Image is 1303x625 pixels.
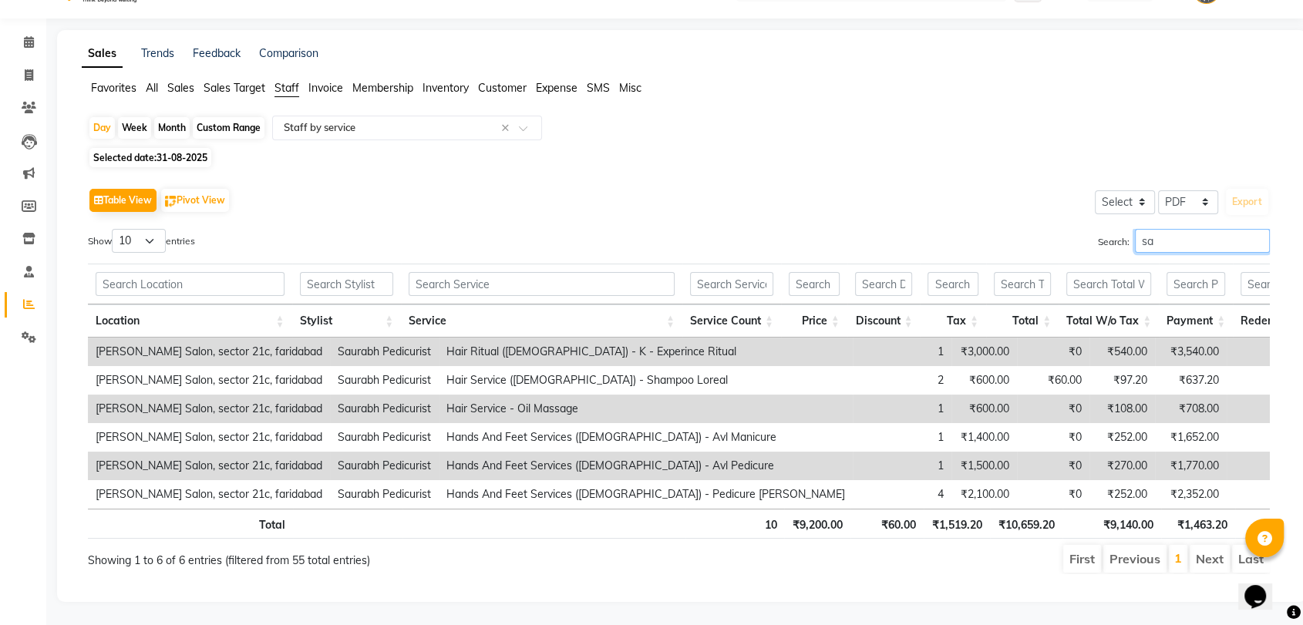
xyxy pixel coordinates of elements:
td: ₹0 [1017,423,1089,452]
td: ₹270.00 [1089,452,1155,480]
iframe: chat widget [1238,563,1288,610]
a: Feedback [193,46,241,60]
td: ₹540.00 [1089,338,1155,366]
span: Sales Target [204,81,265,95]
td: ₹97.20 [1089,366,1155,395]
label: Search: [1098,229,1270,253]
td: ₹2,100.00 [951,480,1017,509]
span: Misc [619,81,641,95]
td: ₹637.20 [1155,366,1227,395]
button: Pivot View [161,189,229,212]
td: ₹252.00 [1089,423,1155,452]
td: ₹0 [1017,338,1089,366]
input: Search Price [789,272,840,296]
th: Price: activate to sort column ascending [781,304,847,338]
label: Show entries [88,229,195,253]
td: ₹600.00 [951,366,1017,395]
td: [PERSON_NAME] Salon, sector 21c, faridabad [88,366,330,395]
td: ₹600.00 [951,395,1017,423]
td: Saurabh Pedicurist [330,338,439,366]
td: ₹1,770.00 [1155,452,1227,480]
input: Search Payment [1167,272,1225,296]
a: 1 [1174,550,1182,566]
input: Search Stylist [300,272,394,296]
div: Showing 1 to 6 of 6 entries (filtered from 55 total entries) [88,543,567,569]
select: Showentries [112,229,166,253]
input: Search: [1135,229,1270,253]
span: Customer [478,81,527,95]
input: Search Service Count [690,272,773,296]
td: ₹1,652.00 [1155,423,1227,452]
img: pivot.png [165,196,177,207]
div: Custom Range [193,117,264,139]
td: ₹0 [1017,395,1089,423]
span: Staff [274,81,299,95]
td: ₹1,400.00 [951,423,1017,452]
th: Total: activate to sort column ascending [986,304,1059,338]
td: 2 [853,366,951,395]
a: Comparison [259,46,318,60]
td: ₹708.00 [1155,395,1227,423]
a: Trends [141,46,174,60]
td: ₹3,000.00 [951,338,1017,366]
td: ₹3,540.00 [1155,338,1227,366]
td: [PERSON_NAME] Salon, sector 21c, faridabad [88,423,330,452]
td: Saurabh Pedicurist [330,395,439,423]
span: Inventory [423,81,469,95]
th: Total [88,509,293,539]
input: Search Location [96,272,285,296]
span: Selected date: [89,148,211,167]
th: ₹1,463.20 [1161,509,1234,539]
span: Expense [536,81,577,95]
input: Search Tax [928,272,978,296]
span: Sales [167,81,194,95]
th: ₹1,519.20 [924,509,990,539]
th: ₹10,659.20 [990,509,1062,539]
td: Saurabh Pedicurist [330,423,439,452]
div: Day [89,117,115,139]
td: Hair Service - Oil Massage [439,395,853,423]
span: All [146,81,158,95]
td: 4 [853,480,951,509]
th: Service Count: activate to sort column ascending [682,304,781,338]
th: Tax: activate to sort column ascending [920,304,986,338]
input: Search Total [994,272,1051,296]
td: [PERSON_NAME] Salon, sector 21c, faridabad [88,452,330,480]
div: Month [154,117,190,139]
td: Hands And Feet Services ([DEMOGRAPHIC_DATA]) - Avl Manicure [439,423,853,452]
td: Hair Ritual ([DEMOGRAPHIC_DATA]) - K - Experince Ritual [439,338,853,366]
th: Payment: activate to sort column ascending [1159,304,1233,338]
td: [PERSON_NAME] Salon, sector 21c, faridabad [88,480,330,509]
td: Hands And Feet Services ([DEMOGRAPHIC_DATA]) - Avl Pedicure [439,452,853,480]
th: Stylist: activate to sort column ascending [292,304,402,338]
td: 1 [853,395,951,423]
span: Clear all [501,120,514,136]
span: Membership [352,81,413,95]
input: Search Total W/o Tax [1066,272,1151,296]
button: Table View [89,189,157,212]
td: [PERSON_NAME] Salon, sector 21c, faridabad [88,395,330,423]
td: Hair Service ([DEMOGRAPHIC_DATA]) - Shampoo Loreal [439,366,853,395]
div: Week [118,117,151,139]
th: Service: activate to sort column ascending [401,304,682,338]
td: 1 [853,452,951,480]
th: Total W/o Tax: activate to sort column ascending [1059,304,1159,338]
td: 1 [853,338,951,366]
td: Saurabh Pedicurist [330,366,439,395]
th: ₹9,200.00 [784,509,850,539]
td: ₹252.00 [1089,480,1155,509]
button: Export [1226,189,1268,215]
th: ₹60.00 [850,509,924,539]
td: 1 [853,423,951,452]
td: ₹0 [1017,480,1089,509]
span: Invoice [308,81,343,95]
th: ₹9,140.00 [1062,509,1161,539]
span: SMS [587,81,610,95]
td: ₹60.00 [1017,366,1089,395]
td: Hands And Feet Services ([DEMOGRAPHIC_DATA]) - Pedicure [PERSON_NAME] [439,480,853,509]
th: Location: activate to sort column ascending [88,304,292,338]
input: Search Service [409,272,675,296]
td: ₹2,352.00 [1155,480,1227,509]
td: [PERSON_NAME] Salon, sector 21c, faridabad [88,338,330,366]
td: ₹108.00 [1089,395,1155,423]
